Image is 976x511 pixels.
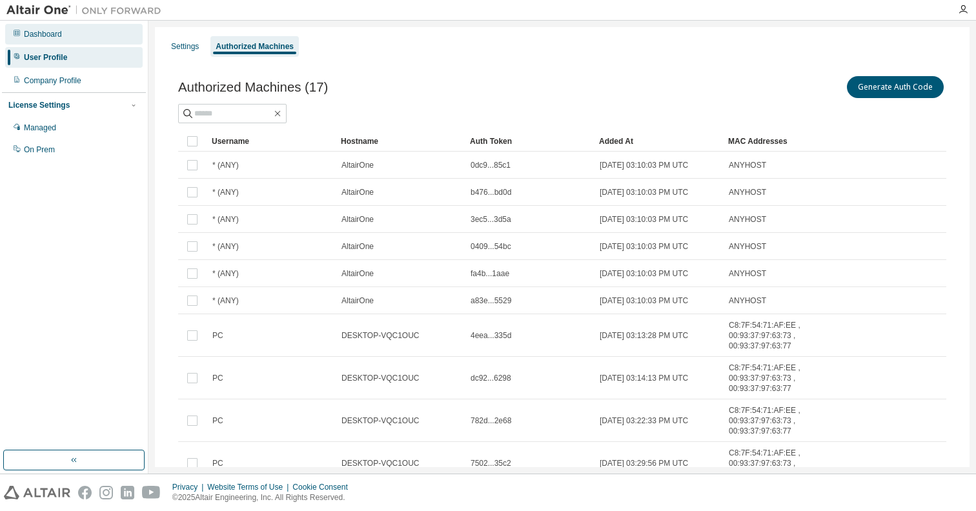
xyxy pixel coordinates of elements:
span: C8:7F:54:71:AF:EE , 00:93:37:97:63:73 , 00:93:37:97:63:77 [729,363,804,394]
img: altair_logo.svg [4,486,70,499]
div: Username [212,131,330,152]
span: [DATE] 03:10:03 PM UTC [600,241,688,252]
span: * (ANY) [212,160,239,170]
span: [DATE] 03:10:03 PM UTC [600,160,688,170]
span: 7502...35c2 [471,458,511,468]
span: [DATE] 03:10:03 PM UTC [600,187,688,197]
img: Altair One [6,4,168,17]
span: [DATE] 03:10:03 PM UTC [600,268,688,279]
span: DESKTOP-VQC1OUC [341,373,419,383]
div: Authorized Machines [216,41,294,52]
div: Dashboard [24,29,62,39]
span: 782d...2e68 [471,416,511,426]
div: Privacy [172,482,207,492]
span: AltairOne [341,268,374,279]
span: AltairOne [341,296,374,306]
p: © 2025 Altair Engineering, Inc. All Rights Reserved. [172,492,356,503]
span: [DATE] 03:13:28 PM UTC [600,330,688,341]
div: Website Terms of Use [207,482,292,492]
span: b476...bd0d [471,187,511,197]
div: Settings [171,41,199,52]
div: License Settings [8,100,70,110]
div: Auth Token [470,131,589,152]
span: C8:7F:54:71:AF:EE , 00:93:37:97:63:73 , 00:93:37:97:63:77 [729,405,804,436]
span: PC [212,373,223,383]
span: DESKTOP-VQC1OUC [341,416,419,426]
span: * (ANY) [212,296,239,306]
span: PC [212,416,223,426]
img: facebook.svg [78,486,92,499]
img: youtube.svg [142,486,161,499]
span: 0409...54bc [471,241,511,252]
span: AltairOne [341,187,374,197]
span: * (ANY) [212,214,239,225]
span: DESKTOP-VQC1OUC [341,330,419,341]
img: linkedin.svg [121,486,134,499]
img: instagram.svg [99,486,113,499]
div: MAC Addresses [728,131,804,152]
span: fa4b...1aae [471,268,509,279]
span: 4eea...335d [471,330,511,341]
span: [DATE] 03:29:56 PM UTC [600,458,688,468]
span: PC [212,330,223,341]
span: ANYHOST [729,241,766,252]
span: * (ANY) [212,187,239,197]
span: DESKTOP-VQC1OUC [341,458,419,468]
span: 3ec5...3d5a [471,214,511,225]
div: On Prem [24,145,55,155]
span: C8:7F:54:71:AF:EE , 00:93:37:97:63:73 , 00:93:37:97:63:77 [729,448,804,479]
div: Added At [599,131,718,152]
div: Hostname [341,131,460,152]
div: User Profile [24,52,67,63]
span: [DATE] 03:14:13 PM UTC [600,373,688,383]
span: * (ANY) [212,268,239,279]
span: a83e...5529 [471,296,511,306]
span: [DATE] 03:22:33 PM UTC [600,416,688,426]
span: ANYHOST [729,187,766,197]
span: ANYHOST [729,160,766,170]
div: Company Profile [24,75,81,86]
span: [DATE] 03:10:03 PM UTC [600,214,688,225]
span: AltairOne [341,214,374,225]
span: ANYHOST [729,214,766,225]
button: Generate Auth Code [847,76,944,98]
div: Cookie Consent [292,482,355,492]
span: PC [212,458,223,468]
span: [DATE] 03:10:03 PM UTC [600,296,688,306]
span: dc92...6298 [471,373,511,383]
span: ANYHOST [729,296,766,306]
span: C8:7F:54:71:AF:EE , 00:93:37:97:63:73 , 00:93:37:97:63:77 [729,320,804,351]
span: AltairOne [341,160,374,170]
div: Managed [24,123,56,133]
span: * (ANY) [212,241,239,252]
span: 0dc9...85c1 [471,160,511,170]
span: Authorized Machines (17) [178,80,328,95]
span: AltairOne [341,241,374,252]
span: ANYHOST [729,268,766,279]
